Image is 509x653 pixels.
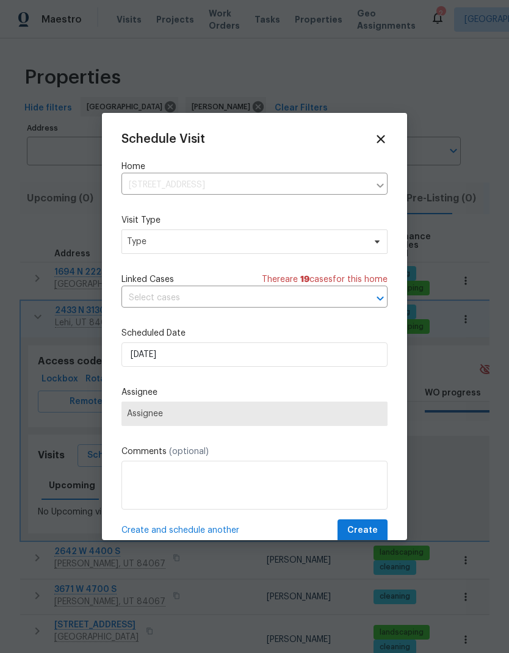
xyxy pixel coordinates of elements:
[121,273,174,286] span: Linked Cases
[121,524,239,536] span: Create and schedule another
[121,214,388,226] label: Visit Type
[121,289,353,308] input: Select cases
[262,273,388,286] span: There are case s for this home
[347,523,378,538] span: Create
[127,409,382,419] span: Assignee
[338,519,388,542] button: Create
[121,446,388,458] label: Comments
[121,176,369,195] input: Enter in an address
[121,133,205,145] span: Schedule Visit
[127,236,364,248] span: Type
[121,386,388,399] label: Assignee
[372,290,389,307] button: Open
[300,275,309,284] span: 19
[169,447,209,456] span: (optional)
[121,161,388,173] label: Home
[374,132,388,146] span: Close
[121,342,388,367] input: M/D/YYYY
[121,327,388,339] label: Scheduled Date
